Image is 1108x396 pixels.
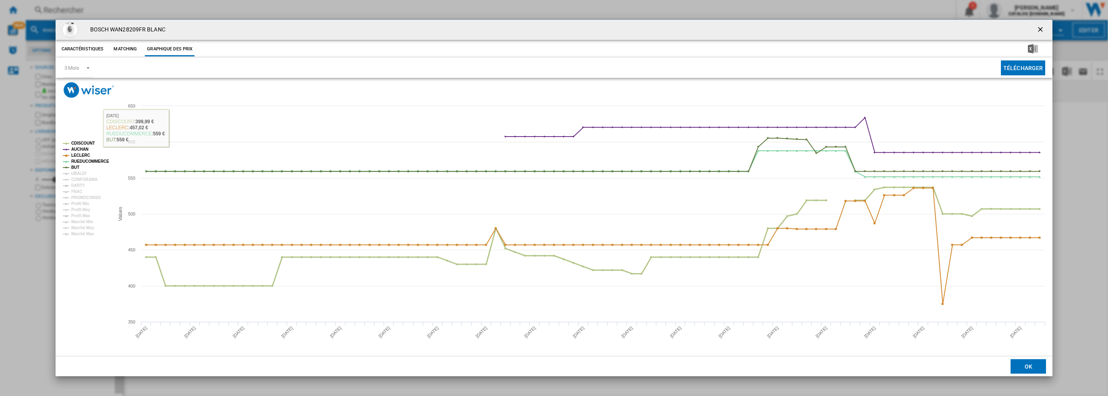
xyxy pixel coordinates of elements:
[128,211,135,216] tspan: 500
[71,141,95,145] tspan: CDISCOUNT
[86,26,165,34] h4: BOSCH WAN28209FR BLANC
[280,326,294,339] tspan: [DATE]
[128,319,135,324] tspan: 350
[814,326,828,339] tspan: [DATE]
[1011,359,1046,373] button: OK
[128,139,135,144] tspan: 600
[717,326,731,339] tspan: [DATE]
[232,326,245,339] tspan: [DATE]
[71,189,82,194] tspan: FNAC
[71,201,89,206] tspan: Profil Min
[572,326,585,339] tspan: [DATE]
[1009,326,1022,339] tspan: [DATE]
[107,42,143,56] button: Matching
[71,220,93,224] tspan: Marché Min
[523,326,536,339] tspan: [DATE]
[766,326,779,339] tspan: [DATE]
[71,165,79,170] tspan: BUT
[128,284,135,288] tspan: 400
[183,326,196,339] tspan: [DATE]
[117,207,123,221] tspan: Values
[71,159,109,164] tspan: RUEDUCOMMERCE
[71,232,94,236] tspan: Marché Max
[128,176,135,180] tspan: 550
[71,177,97,182] tspan: CONFORAMA
[863,326,876,339] tspan: [DATE]
[912,326,925,339] tspan: [DATE]
[960,326,974,339] tspan: [DATE]
[134,326,148,339] tspan: [DATE]
[620,326,634,339] tspan: [DATE]
[71,207,91,212] tspan: Profil Moy
[1036,25,1046,35] ng-md-icon: getI18NText('BUTTONS.CLOSE_DIALOG')
[128,247,135,252] tspan: 450
[56,20,1053,376] md-dialog: Product popup
[1015,42,1050,56] button: Télécharger au format Excel
[475,326,488,339] tspan: [DATE]
[329,326,342,339] tspan: [DATE]
[1033,22,1049,38] button: getI18NText('BUTTONS.CLOSE_DIALOG')
[145,42,194,56] button: Graphique des prix
[71,195,101,200] tspan: PROMOCONSO
[64,65,79,71] div: 3 Mois
[669,326,682,339] tspan: [DATE]
[64,82,114,98] img: logo_wiser_300x94.png
[60,42,106,56] button: Caractéristiques
[71,183,85,188] tspan: DARTY
[71,153,90,158] tspan: LECLERC
[71,171,86,176] tspan: UBALDI
[377,326,391,339] tspan: [DATE]
[71,214,90,218] tspan: Profil Max
[128,104,135,108] tspan: 650
[71,147,89,151] tspan: AUCHAN
[1028,44,1038,54] img: excel-24x24.png
[62,22,78,38] img: WAN28209FR-f9208a7adf-43-nw.jpg
[426,326,439,339] tspan: [DATE]
[71,226,94,230] tspan: Marché Moy
[1001,60,1046,75] button: Télécharger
